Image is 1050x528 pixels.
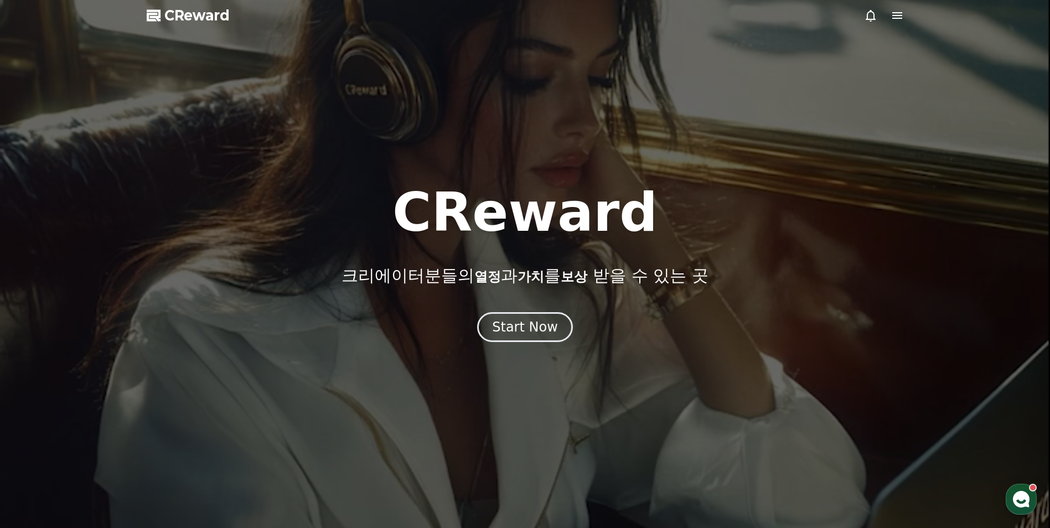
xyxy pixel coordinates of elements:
[147,7,230,24] a: CReward
[392,186,658,239] h1: CReward
[164,7,230,24] span: CReward
[518,269,544,284] span: 가치
[477,323,573,334] a: Start Now
[342,266,708,286] p: 크리에이터분들의 과 를 받을 수 있는 곳
[477,312,573,342] button: Start Now
[474,269,501,284] span: 열정
[561,269,587,284] span: 보상
[492,318,558,336] div: Start Now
